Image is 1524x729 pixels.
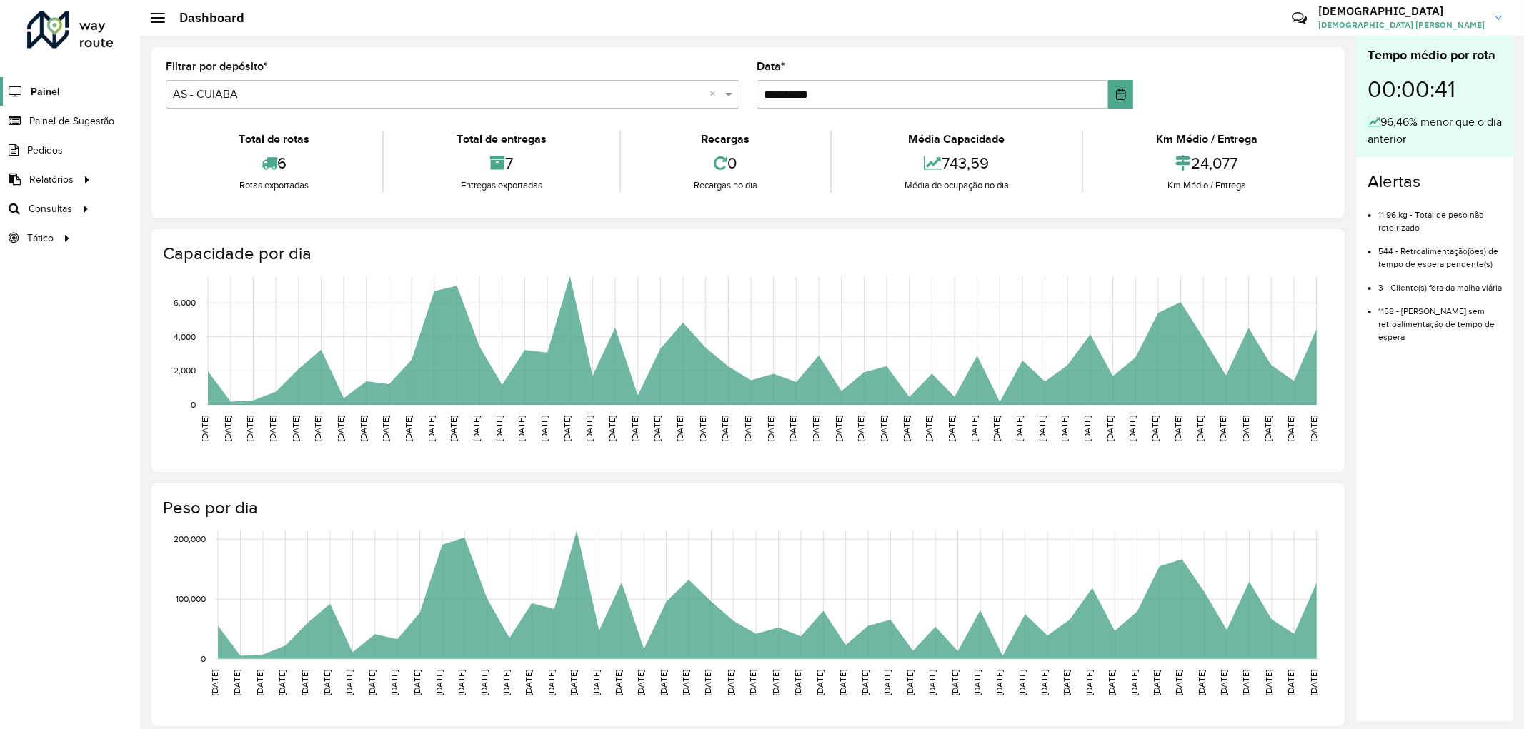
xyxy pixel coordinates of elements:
[569,670,578,695] text: [DATE]
[857,416,866,441] text: [DATE]
[31,84,60,99] span: Painel
[653,416,662,441] text: [DATE]
[268,416,277,441] text: [DATE]
[659,670,668,695] text: [DATE]
[479,670,489,695] text: [DATE]
[233,670,242,695] text: [DATE]
[1368,65,1502,114] div: 00:00:41
[1241,416,1250,441] text: [DATE]
[1264,416,1273,441] text: [DATE]
[494,416,504,441] text: [DATE]
[539,416,549,441] text: [DATE]
[200,416,209,441] text: [DATE]
[29,201,72,216] span: Consultas
[174,366,196,376] text: 2,000
[29,114,114,129] span: Painel de Sugestão
[163,498,1330,518] h4: Peso por dia
[1017,670,1027,695] text: [DATE]
[472,416,481,441] text: [DATE]
[166,58,268,75] label: Filtrar por depósito
[1107,670,1116,695] text: [DATE]
[434,670,444,695] text: [DATE]
[300,670,309,695] text: [DATE]
[336,416,345,441] text: [DATE]
[562,416,572,441] text: [DATE]
[636,670,645,695] text: [DATE]
[201,654,206,663] text: 0
[927,670,937,695] text: [DATE]
[1128,416,1137,441] text: [DATE]
[1196,416,1205,441] text: [DATE]
[743,416,752,441] text: [DATE]
[1368,171,1502,192] h4: Alertas
[1318,19,1485,31] span: [DEMOGRAPHIC_DATA] [PERSON_NAME]
[367,670,377,695] text: [DATE]
[524,670,533,695] text: [DATE]
[1309,416,1318,441] text: [DATE]
[1175,670,1184,695] text: [DATE]
[592,670,601,695] text: [DATE]
[277,670,287,695] text: [DATE]
[1284,3,1315,34] a: Contato Rápido
[1037,416,1047,441] text: [DATE]
[992,416,1002,441] text: [DATE]
[404,416,413,441] text: [DATE]
[1150,416,1160,441] text: [DATE]
[815,670,825,695] text: [DATE]
[771,670,780,695] text: [DATE]
[624,179,827,193] div: Recargas no dia
[1085,670,1094,695] text: [DATE]
[457,670,466,695] text: [DATE]
[344,670,354,695] text: [DATE]
[1368,46,1502,65] div: Tempo médio por rota
[246,416,255,441] text: [DATE]
[427,416,436,441] text: [DATE]
[925,416,934,441] text: [DATE]
[1368,114,1502,148] div: 96,46% menor que o dia anterior
[1286,670,1295,695] text: [DATE]
[174,535,206,544] text: 200,000
[879,416,888,441] text: [DATE]
[995,670,1005,695] text: [DATE]
[950,670,960,695] text: [DATE]
[704,670,713,695] text: [DATE]
[449,416,459,441] text: [DATE]
[387,148,616,179] div: 7
[1087,179,1327,193] div: Km Médio / Entrega
[902,416,911,441] text: [DATE]
[757,58,785,75] label: Data
[947,416,956,441] text: [DATE]
[163,243,1330,264] h4: Capacidade por dia
[387,131,616,148] div: Total de entregas
[972,670,982,695] text: [DATE]
[176,594,206,603] text: 100,000
[835,148,1078,179] div: 743,59
[1309,670,1318,695] text: [DATE]
[1173,416,1182,441] text: [DATE]
[27,231,54,246] span: Tático
[359,416,368,441] text: [DATE]
[624,148,827,179] div: 0
[1040,670,1049,695] text: [DATE]
[1197,670,1206,695] text: [DATE]
[726,670,735,695] text: [DATE]
[291,416,300,441] text: [DATE]
[766,416,775,441] text: [DATE]
[860,670,870,695] text: [DATE]
[834,416,843,441] text: [DATE]
[27,143,63,158] span: Pedidos
[1286,416,1295,441] text: [DATE]
[169,148,379,179] div: 6
[1242,670,1251,695] text: [DATE]
[1378,271,1502,294] li: 3 - Cliente(s) fora da malha viária
[681,670,690,695] text: [DATE]
[169,179,379,193] div: Rotas exportadas
[1082,416,1092,441] text: [DATE]
[1062,670,1072,695] text: [DATE]
[174,332,196,341] text: 4,000
[1318,4,1485,18] h3: [DEMOGRAPHIC_DATA]
[322,670,332,695] text: [DATE]
[1152,670,1161,695] text: [DATE]
[517,416,527,441] text: [DATE]
[585,416,594,441] text: [DATE]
